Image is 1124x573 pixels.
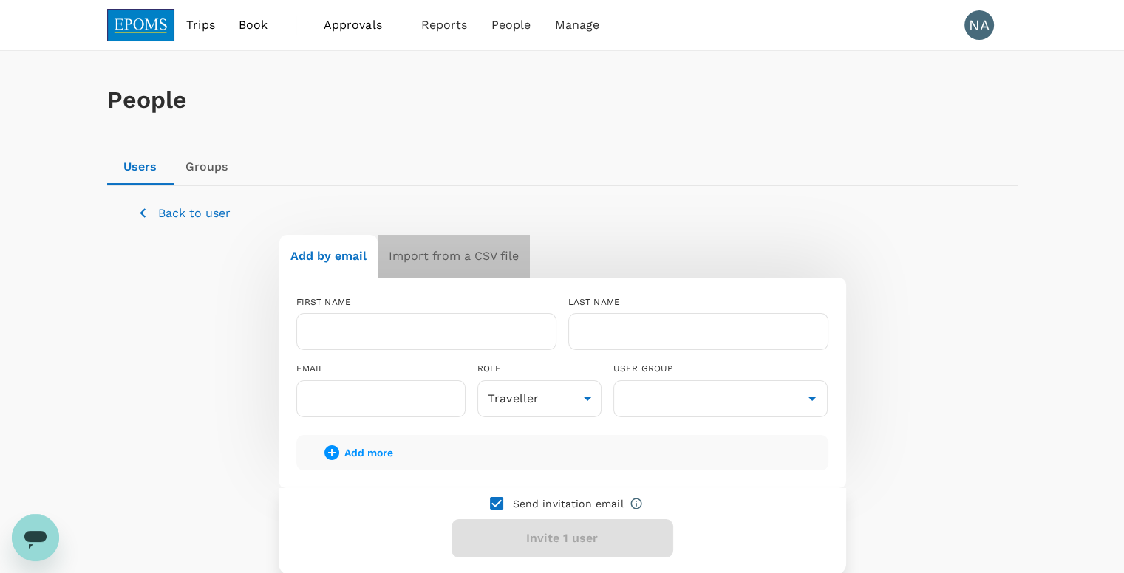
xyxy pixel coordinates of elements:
h6: Import from a CSV file [389,246,519,267]
iframe: Button to launch messaging window [12,514,59,561]
a: Users [107,149,174,185]
h1: People [107,86,1018,114]
p: Back to user [158,205,231,222]
span: People [491,16,531,34]
span: Approvals [324,16,398,34]
div: FIRST NAME [296,295,556,310]
span: Manage [554,16,599,34]
div: LAST NAME [568,295,828,310]
div: USER GROUP [613,362,828,377]
span: Add more [344,447,393,459]
img: EPOMS SDN BHD [107,9,175,41]
span: Reports [421,16,468,34]
span: Book [239,16,268,34]
span: Trips [186,16,215,34]
button: Add more [302,435,414,470]
button: Open [802,388,822,409]
h6: Add by email [290,246,367,267]
p: Send invitation email [512,496,623,511]
div: EMAIL [296,362,466,377]
button: Back to user [137,204,231,222]
div: ROLE [477,362,602,377]
a: Groups [174,149,240,185]
div: NA [964,10,994,40]
div: Traveller [477,380,602,417]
